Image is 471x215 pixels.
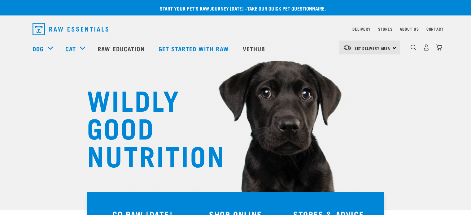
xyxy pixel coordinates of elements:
a: take our quick pet questionnaire. [247,7,326,10]
img: Raw Essentials Logo [33,23,108,35]
a: Cat [65,44,76,53]
a: About Us [400,28,419,30]
img: user.png [423,44,430,51]
a: Vethub [237,36,273,61]
nav: dropdown navigation [28,20,444,38]
a: Contact [426,28,444,30]
img: home-icon@2x.png [436,44,442,51]
img: home-icon-1@2x.png [411,45,416,50]
h1: WILDLY GOOD NUTRITION [87,85,211,169]
a: Delivery [352,28,370,30]
img: van-moving.png [343,45,351,50]
a: Get started with Raw [152,36,237,61]
a: Stores [378,28,393,30]
span: Set Delivery Area [355,47,390,49]
a: Dog [33,44,44,53]
a: Raw Education [91,36,152,61]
